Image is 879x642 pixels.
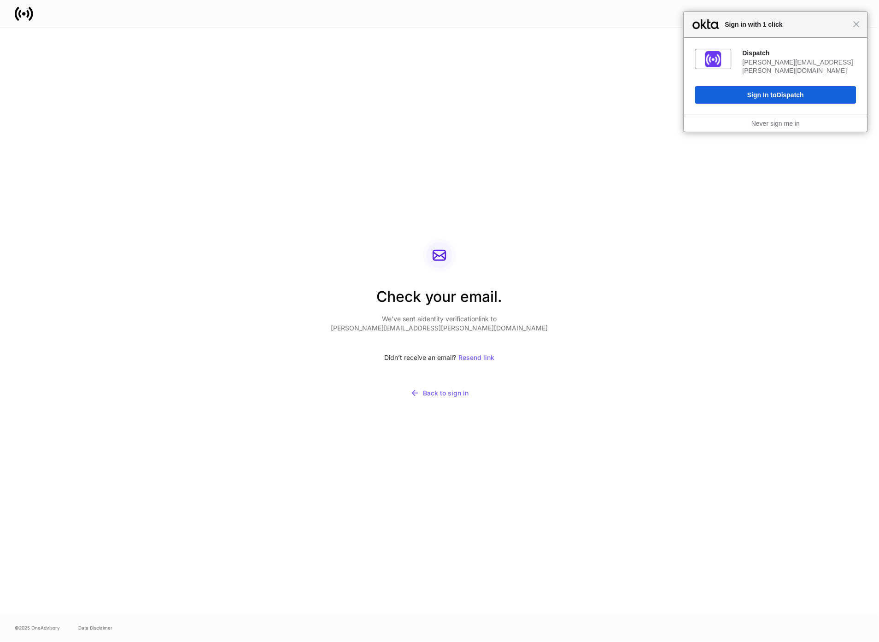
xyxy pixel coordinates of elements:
span: Close [853,21,860,28]
button: Back to sign in [331,383,548,404]
img: fs01jxrofoggULhDH358 [705,51,721,67]
h2: Check your email. [331,287,548,314]
div: [PERSON_NAME][EMAIL_ADDRESS][PERSON_NAME][DOMAIN_NAME] [743,58,856,75]
p: We’ve sent a identity verification link to [PERSON_NAME][EMAIL_ADDRESS][PERSON_NAME][DOMAIN_NAME] [331,314,548,333]
span: © 2025 OneAdvisory [15,624,60,632]
div: Back to sign in [410,389,469,398]
div: Dispatch [743,49,856,57]
button: Resend link [458,348,495,368]
span: Dispatch [777,91,804,99]
div: Resend link [458,354,494,361]
span: Sign in with 1 click [721,19,853,30]
div: Didn’t receive an email? [331,348,548,368]
button: Sign In toDispatch [695,86,856,104]
a: Data Disclaimer [78,624,112,632]
a: Never sign me in [751,120,800,127]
